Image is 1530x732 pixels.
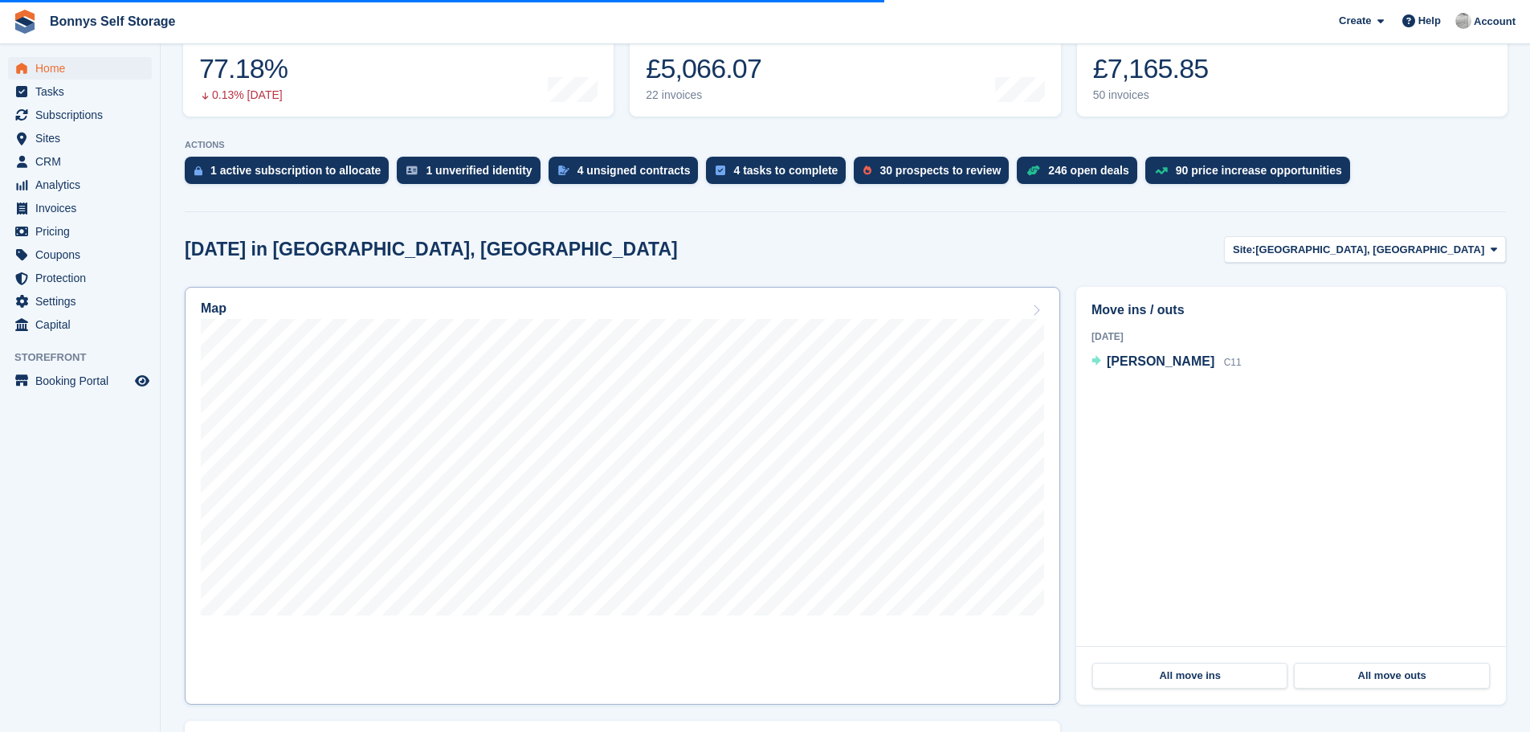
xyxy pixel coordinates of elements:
img: active_subscription_to_allocate_icon-d502201f5373d7db506a760aba3b589e785aa758c864c3986d89f69b8ff3... [194,166,202,176]
span: [GEOGRAPHIC_DATA], [GEOGRAPHIC_DATA] [1255,242,1484,258]
img: contract_signature_icon-13c848040528278c33f63329250d36e43548de30e8caae1d1a13099fd9432cc5.svg [558,166,569,175]
span: Storefront [14,350,160,366]
a: 1 unverified identity [397,157,548,192]
div: [DATE] [1091,329,1491,344]
a: menu [8,370,152,392]
a: menu [8,290,152,313]
a: Occupancy 77.18% 0.13% [DATE] [183,14,614,117]
span: CRM [35,150,132,173]
div: 1 unverified identity [426,164,532,177]
a: menu [8,150,152,173]
div: £5,066.07 [646,52,765,85]
img: task-75834270c22a3079a89374b754ae025e5fb1db73e45f91037f5363f120a921f8.svg [716,166,725,175]
span: Pricing [35,220,132,243]
a: Bonnys Self Storage [43,8,182,35]
div: 77.18% [199,52,288,85]
span: [PERSON_NAME] [1107,354,1214,368]
div: 50 invoices [1093,88,1209,102]
img: verify_identity-adf6edd0f0f0b5bbfe63781bf79b02c33cf7c696d77639b501bdc392416b5a36.svg [406,166,418,175]
img: price_increase_opportunities-93ffe204e8149a01c8c9dc8f82e8f89637d9d84a8eef4429ea346261dce0b2c0.svg [1155,167,1168,174]
a: menu [8,220,152,243]
h2: Move ins / outs [1091,301,1491,320]
a: menu [8,197,152,219]
span: Sites [35,127,132,149]
a: 4 unsigned contracts [549,157,707,192]
h2: [DATE] in [GEOGRAPHIC_DATA], [GEOGRAPHIC_DATA] [185,239,678,260]
span: C11 [1224,357,1242,368]
div: 0.13% [DATE] [199,88,288,102]
div: 90 price increase opportunities [1176,164,1342,177]
span: Site: [1233,242,1255,258]
a: Awaiting payment £7,165.85 50 invoices [1077,14,1508,117]
img: James Bonny [1455,13,1471,29]
div: 246 open deals [1048,164,1128,177]
a: Map [185,287,1060,705]
a: menu [8,267,152,289]
img: deal-1b604bf984904fb50ccaf53a9ad4b4a5d6e5aea283cecdc64d6e3604feb123c2.svg [1026,165,1040,176]
span: Account [1474,14,1516,30]
a: [PERSON_NAME] C11 [1091,352,1242,373]
a: All move ins [1092,663,1287,689]
a: All move outs [1294,663,1489,689]
a: menu [8,127,152,149]
a: 90 price increase opportunities [1145,157,1358,192]
a: menu [8,313,152,336]
span: Tasks [35,80,132,103]
span: Protection [35,267,132,289]
a: menu [8,80,152,103]
a: 246 open deals [1017,157,1144,192]
span: Home [35,57,132,80]
span: Create [1339,13,1371,29]
div: 4 tasks to complete [733,164,838,177]
a: menu [8,174,152,196]
div: 4 unsigned contracts [577,164,691,177]
div: 1 active subscription to allocate [210,164,381,177]
div: 22 invoices [646,88,765,102]
a: menu [8,104,152,126]
a: Preview store [133,371,152,391]
p: ACTIONS [185,140,1506,150]
a: menu [8,243,152,266]
a: 1 active subscription to allocate [185,157,397,192]
a: 30 prospects to review [854,157,1017,192]
a: Month-to-date sales £5,066.07 22 invoices [630,14,1060,117]
button: Site: [GEOGRAPHIC_DATA], [GEOGRAPHIC_DATA] [1224,236,1506,263]
div: £7,165.85 [1093,52,1209,85]
span: Settings [35,290,132,313]
a: menu [8,57,152,80]
span: Coupons [35,243,132,266]
span: Analytics [35,174,132,196]
img: prospect-51fa495bee0391a8d652442698ab0144808aea92771e9ea1ae160a38d050c398.svg [863,166,871,175]
span: Invoices [35,197,132,219]
span: Help [1418,13,1441,29]
span: Capital [35,313,132,336]
a: 4 tasks to complete [706,157,854,192]
img: stora-icon-8386f47178a22dfd0bd8f6a31ec36ba5ce8667c1dd55bd0f319d3a0aa187defe.svg [13,10,37,34]
span: Booking Portal [35,370,132,392]
div: 30 prospects to review [879,164,1001,177]
span: Subscriptions [35,104,132,126]
h2: Map [201,301,226,316]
